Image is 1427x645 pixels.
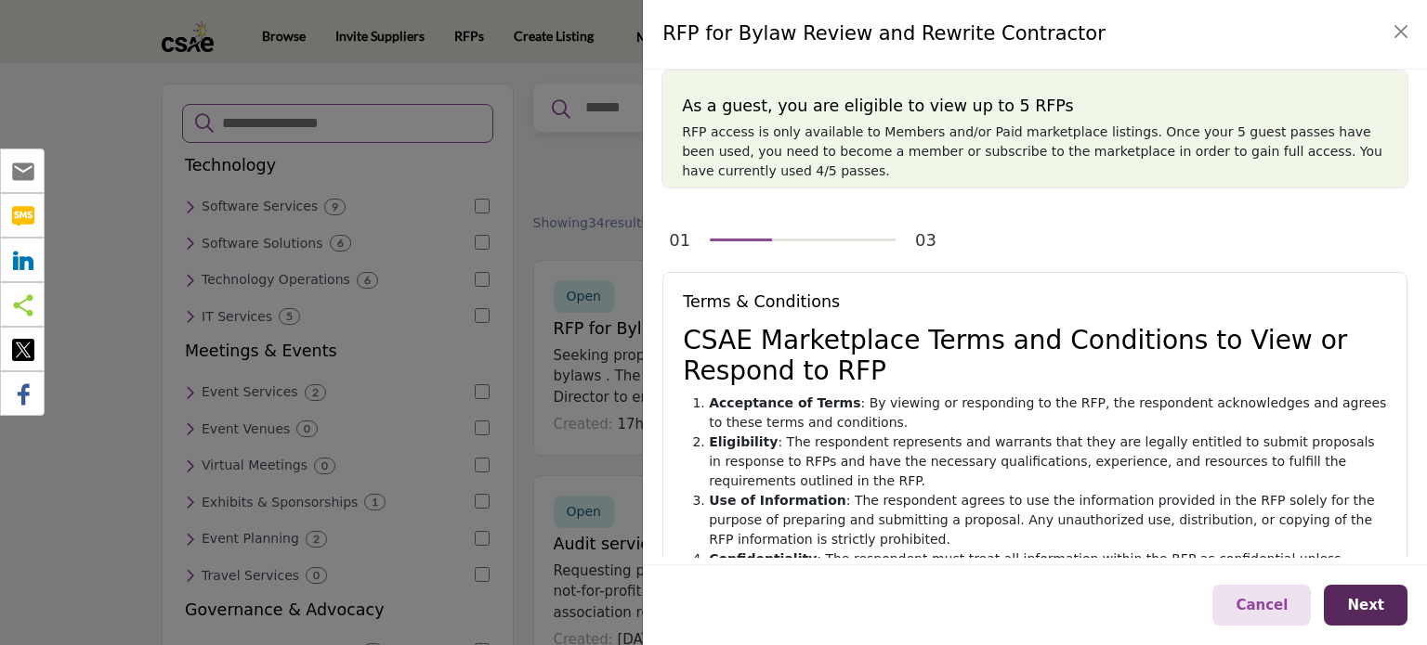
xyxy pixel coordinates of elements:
[915,227,936,252] div: 03
[1212,585,1311,626] button: Cancel
[709,434,778,449] strong: Eligibility
[669,227,690,252] div: 01
[709,395,860,410] strong: Acceptance of Terms
[683,325,1387,387] h2: CSAE Marketplace Terms and Conditions to View or Respond to RFP
[683,292,1387,312] h5: Terms & Conditions
[709,551,817,566] strong: Confidentiality
[682,97,1388,116] h5: As a guest, you are eligible to view up to 5 RFPs
[662,19,1106,49] h4: RFP for Bylaw Review and Rewrite Contractor
[709,491,1387,549] li: : The respondent agrees to use the information provided in the RFP solely for the purpose of prep...
[709,549,1387,608] li: : The respondent must treat all information within the RFP as confidential unless otherwise state...
[1236,597,1288,613] span: Cancel
[709,393,1387,432] li: : By viewing or responding to the RFP, the respondent acknowledges and agrees to these terms and ...
[709,432,1387,491] li: : The respondent represents and warrants that they are legally entitled to submit proposals in re...
[1324,585,1407,626] button: Next
[682,123,1388,181] p: RFP access is only available to Members and/or Paid marketplace listings. Once your 5 guest passe...
[1388,19,1414,45] button: Close
[709,493,846,508] strong: Use of Information
[1347,597,1384,613] span: Next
